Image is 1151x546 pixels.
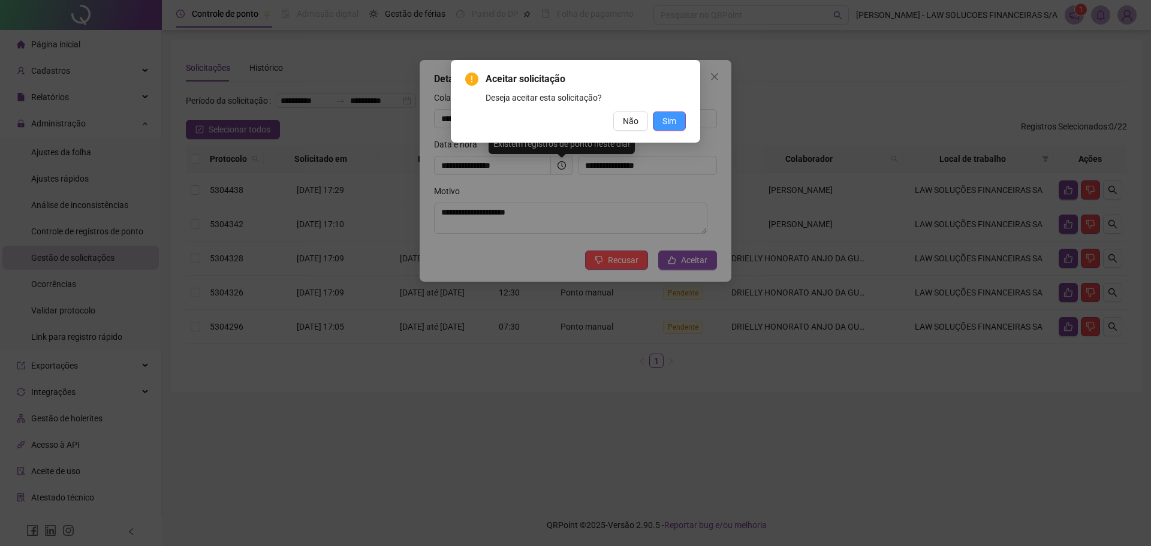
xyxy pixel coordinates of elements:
[662,114,676,128] span: Sim
[623,114,638,128] span: Não
[486,72,686,86] span: Aceitar solicitação
[486,91,686,104] div: Deseja aceitar esta solicitação?
[465,73,478,86] span: exclamation-circle
[653,111,686,131] button: Sim
[613,111,648,131] button: Não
